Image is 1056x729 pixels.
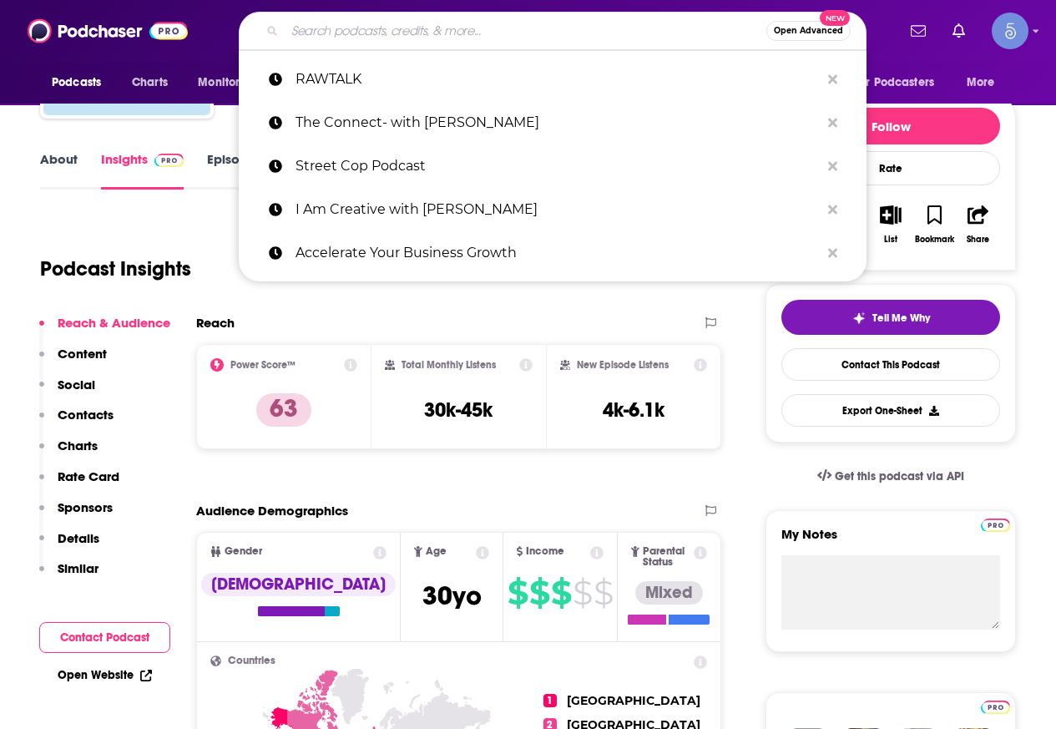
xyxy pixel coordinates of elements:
span: Income [526,546,564,557]
div: Bookmark [915,235,954,245]
button: List [869,195,912,255]
button: Sponsors [39,499,113,530]
p: Accelerate Your Business Growth [296,231,820,275]
span: Get this podcast via API [835,469,964,483]
p: Sponsors [58,499,113,515]
p: Street Cop Podcast [296,144,820,188]
p: I Am Creative with Hollis Citron [296,188,820,231]
span: Monitoring [198,71,257,94]
span: [GEOGRAPHIC_DATA] [567,693,700,708]
span: Logged in as Spiral5-G1 [992,13,1028,49]
img: tell me why sparkle [852,311,866,325]
h2: New Episode Listens [577,359,669,371]
a: Episodes282 [207,151,291,190]
span: $ [508,580,528,606]
span: 1 [543,694,557,707]
button: Open AdvancedNew [766,21,851,41]
button: Rate Card [39,468,119,499]
p: Details [58,530,99,546]
a: Contact This Podcast [781,348,1000,381]
button: Details [39,530,99,561]
p: Similar [58,560,99,576]
span: $ [529,580,549,606]
a: Pro website [981,698,1010,714]
button: open menu [40,67,123,99]
p: Rate Card [58,468,119,484]
img: Podchaser Pro [981,701,1010,714]
button: Contact Podcast [39,622,170,653]
div: Mixed [635,581,703,605]
a: About [40,151,78,190]
a: Street Cop Podcast [239,144,867,188]
button: tell me why sparkleTell Me Why [781,300,1000,335]
button: Reach & Audience [39,315,170,346]
span: $ [594,580,613,606]
img: Podchaser Pro [981,519,1010,532]
a: Open Website [58,668,152,682]
a: Accelerate Your Business Growth [239,231,867,275]
span: New [820,10,850,26]
span: $ [551,580,571,606]
p: RAWTALK [296,58,820,101]
p: The Connect- with Johnny Mitchell [296,101,820,144]
button: Charts [39,438,98,468]
p: Charts [58,438,98,453]
img: User Profile [992,13,1028,49]
a: Get this podcast via API [804,456,978,497]
label: My Notes [781,526,1000,555]
span: 30 yo [422,580,482,612]
span: Charts [132,71,168,94]
a: Show notifications dropdown [946,17,972,45]
img: Podchaser Pro [154,154,184,167]
div: [DEMOGRAPHIC_DATA] [201,573,396,596]
div: Share [967,235,989,245]
img: Podchaser - Follow, Share and Rate Podcasts [28,15,188,47]
button: open menu [843,67,958,99]
span: Podcasts [52,71,101,94]
button: Contacts [39,407,114,438]
button: Similar [39,560,99,591]
button: Share [957,195,1000,255]
a: Pro website [981,516,1010,532]
span: For Podcasters [854,71,934,94]
span: Open Advanced [774,27,843,35]
span: Countries [228,656,275,666]
p: Contacts [58,407,114,423]
p: Reach & Audience [58,315,170,331]
a: RAWTALK [239,58,867,101]
a: I Am Creative with [PERSON_NAME] [239,188,867,231]
button: Social [39,377,95,408]
span: Age [426,546,447,557]
a: Show notifications dropdown [904,17,932,45]
h2: Audience Demographics [196,503,348,519]
h2: Power Score™ [230,359,296,371]
span: Gender [225,546,262,557]
button: Follow [781,108,1000,144]
p: Social [58,377,95,392]
span: More [967,71,995,94]
span: Parental Status [643,546,690,568]
a: Charts [121,67,178,99]
button: open menu [186,67,279,99]
button: Show profile menu [992,13,1028,49]
div: Search podcasts, credits, & more... [239,12,867,50]
h3: 30k-45k [424,397,493,423]
button: open menu [955,67,1016,99]
div: Rate [781,151,1000,185]
h1: Podcast Insights [40,256,191,281]
button: Content [39,346,107,377]
p: 63 [256,393,311,427]
h3: 4k-6.1k [603,397,664,423]
h2: Reach [196,315,235,331]
a: InsightsPodchaser Pro [101,151,184,190]
div: List [884,235,897,245]
button: Bookmark [912,195,956,255]
span: $ [573,580,592,606]
a: The Connect- with [PERSON_NAME] [239,101,867,144]
span: Tell Me Why [872,311,930,325]
input: Search podcasts, credits, & more... [285,18,766,44]
button: Export One-Sheet [781,394,1000,427]
p: Content [58,346,107,362]
h2: Total Monthly Listens [402,359,496,371]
